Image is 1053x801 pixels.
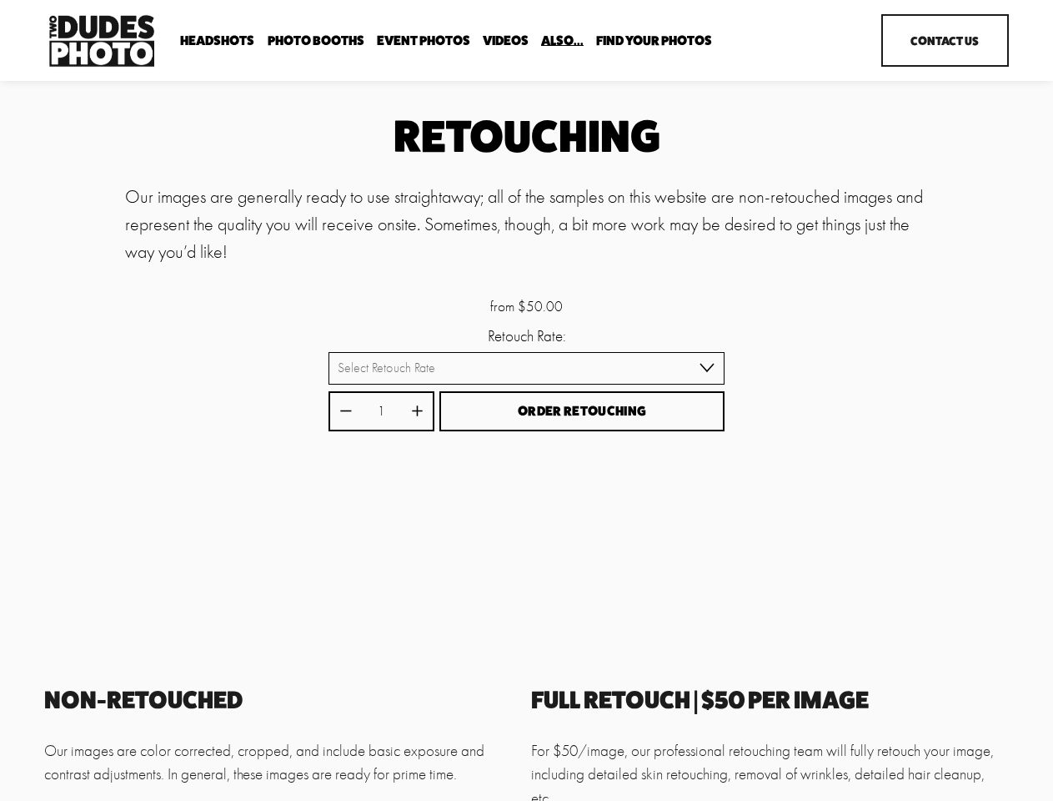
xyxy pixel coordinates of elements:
a: Videos [483,33,529,48]
button: Order Retouching [439,391,725,432]
a: folder dropdown [268,33,364,48]
a: folder dropdown [541,33,584,48]
button: Increase quantity by 1 [410,404,424,418]
h3: FULL RETOUCH | $50 Per Image [531,688,1009,713]
a: Contact Us [881,14,1009,67]
span: Find Your Photos [596,34,712,48]
div: from $50.00 [328,295,725,317]
button: Decrease quantity by 1 [338,404,353,418]
div: Quantity [328,391,434,431]
span: Headshots [180,34,254,48]
a: folder dropdown [180,33,254,48]
img: Two Dudes Photo | Headshots, Portraits &amp; Photo Booths [44,11,159,71]
select: Select Retouch Rate [328,352,725,385]
span: Order Retouching [518,403,646,419]
span: Photo Booths [268,34,364,48]
h1: Retouching [125,116,927,157]
p: Our images are generally ready to use straightaway; all of the samples on this website are non-re... [125,184,927,266]
span: Also... [541,34,584,48]
a: folder dropdown [596,33,712,48]
label: Retouch Rate: [328,327,725,345]
a: Event Photos [377,33,470,48]
p: Our images are color corrected, cropped, and include basic exposure and contrast adjustments. In ... [44,739,522,787]
h3: NON-RETOUCHED [44,688,522,713]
